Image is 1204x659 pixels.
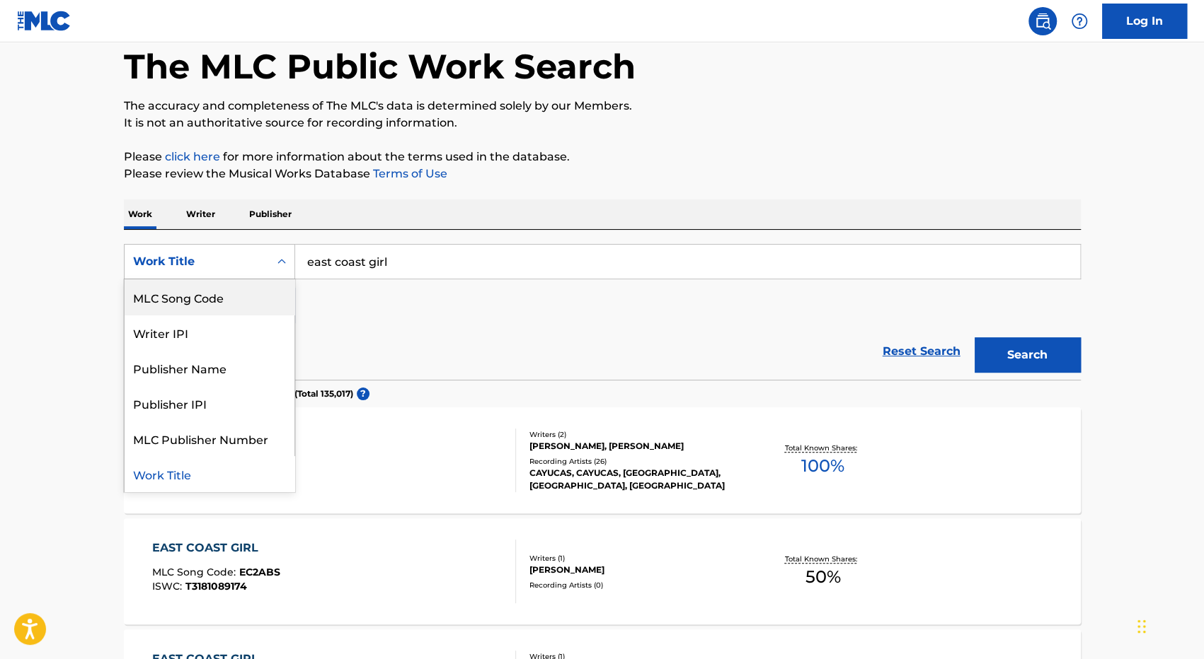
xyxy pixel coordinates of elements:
h1: The MLC Public Work Search [124,45,636,88]
div: [PERSON_NAME], [PERSON_NAME] [529,440,743,453]
a: Log In [1102,4,1187,39]
div: Work Title [125,456,294,491]
a: Terms of Use [370,167,447,180]
div: EAST COAST GIRL [152,540,280,556]
span: ? [357,387,369,400]
button: Search [975,337,1081,373]
span: 50 % [805,564,840,590]
span: EC2ABS [239,566,280,578]
span: ISWC : [152,580,185,593]
div: CAYUCAS, CAYUCAS, [GEOGRAPHIC_DATA], [GEOGRAPHIC_DATA], [GEOGRAPHIC_DATA] [529,467,743,492]
iframe: Chat Widget [1133,591,1204,659]
div: Help [1065,7,1094,35]
div: Writers ( 1 ) [529,553,743,564]
p: Work [124,199,156,229]
p: Please review the Musical Works Database [124,165,1081,182]
p: The accuracy and completeness of The MLC's data is determined solely by our Members. [124,98,1081,115]
a: Public Search [1028,7,1057,35]
span: MLC Song Code : [152,566,239,578]
div: Writer IPI [125,315,294,350]
p: Publisher [245,199,296,229]
a: Reset Search [876,336,968,367]
p: Total Known Shares: [785,443,861,453]
form: Search Form [124,244,1081,380]
div: [PERSON_NAME] [529,564,743,576]
div: Publisher Name [125,350,294,385]
div: Work Title [133,253,260,270]
img: MLC Logo [17,11,71,31]
p: Writer [182,199,219,229]
span: T3181089174 [185,580,247,593]
img: search [1034,13,1051,30]
span: 100 % [801,453,844,479]
p: It is not an authoritative source for recording information. [124,115,1081,132]
div: Drag [1137,605,1146,648]
div: Recording Artists ( 0 ) [529,580,743,590]
div: MLC Song Code [125,279,294,315]
div: Writers ( 2 ) [529,429,743,440]
img: help [1071,13,1088,30]
a: EAST COAST GIRLMLC Song Code:E6504QISWC:T9093530995Writers (2)[PERSON_NAME], [PERSON_NAME]Recordi... [124,407,1081,513]
div: Publisher IPI [125,385,294,421]
a: EAST COAST GIRLMLC Song Code:EC2ABSISWC:T3181089174Writers (1)[PERSON_NAME]Recording Artists (0)T... [124,518,1081,624]
div: Recording Artists ( 26 ) [529,456,743,467]
p: Total Known Shares: [785,554,861,564]
p: Please for more information about the terms used in the database. [124,148,1081,165]
a: click here [165,150,220,163]
div: MLC Publisher Number [125,421,294,456]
